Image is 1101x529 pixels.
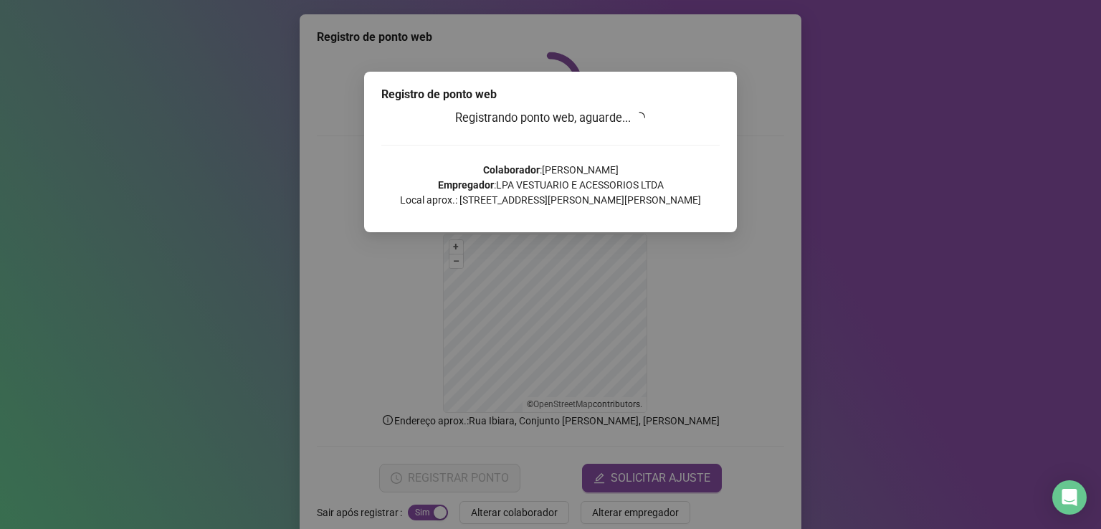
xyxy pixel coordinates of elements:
[438,179,494,191] strong: Empregador
[381,109,720,128] h3: Registrando ponto web, aguarde...
[633,111,646,124] span: loading
[381,163,720,208] p: : [PERSON_NAME] : LPA VESTUARIO E ACESSORIOS LTDA Local aprox.: [STREET_ADDRESS][PERSON_NAME][PER...
[1052,480,1087,515] div: Open Intercom Messenger
[483,164,540,176] strong: Colaborador
[381,86,720,103] div: Registro de ponto web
